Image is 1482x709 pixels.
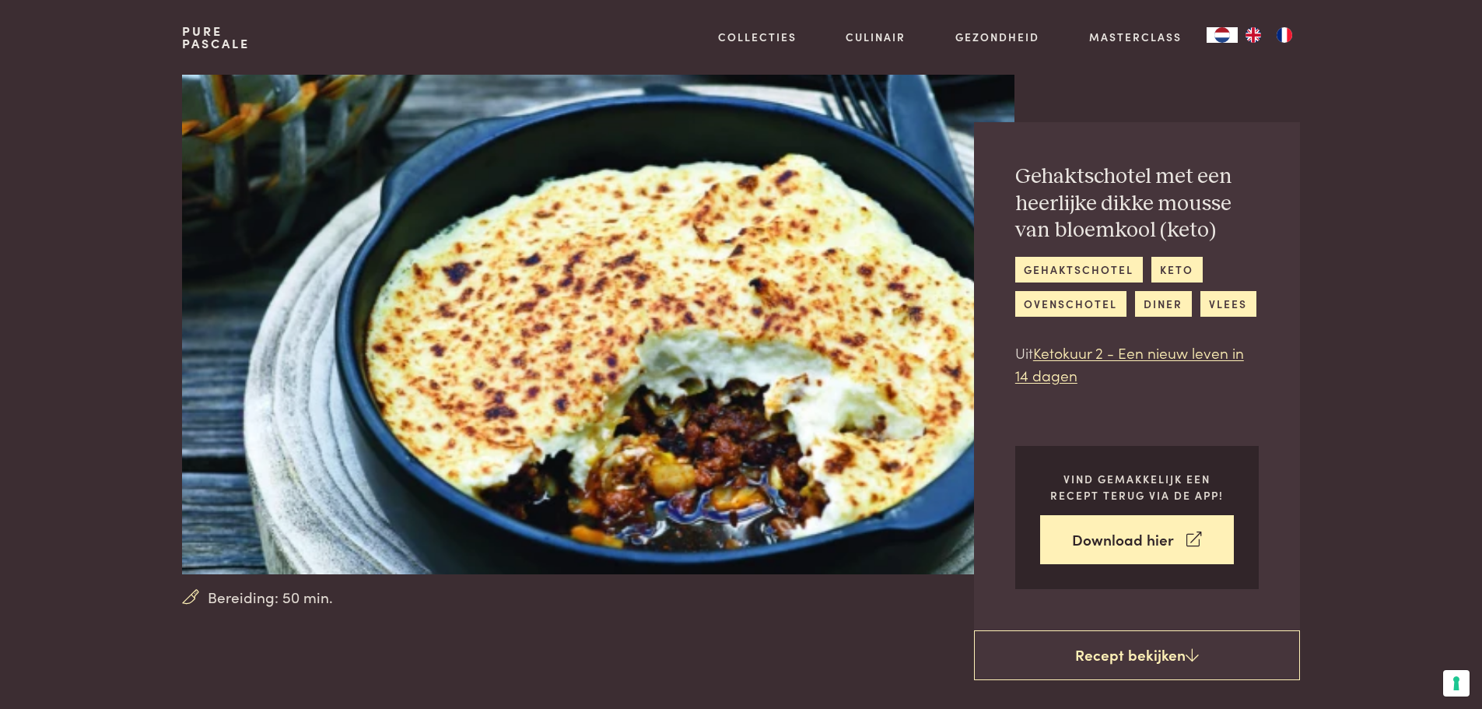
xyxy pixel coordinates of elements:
div: Language [1207,27,1238,43]
a: FR [1269,27,1300,43]
img: Gehaktschotel met een heerlijke dikke mousse van bloemkool (keto) [182,75,1014,574]
a: gehaktschotel [1015,257,1143,283]
a: Masterclass [1089,29,1182,45]
a: EN [1238,27,1269,43]
p: Uit [1015,342,1259,386]
a: keto [1151,257,1203,283]
a: PurePascale [182,25,250,50]
a: Download hier [1040,515,1234,564]
aside: Language selected: Nederlands [1207,27,1300,43]
p: Vind gemakkelijk een recept terug via de app! [1040,471,1234,503]
a: NL [1207,27,1238,43]
a: diner [1135,291,1192,317]
a: Collecties [718,29,797,45]
h2: Gehaktschotel met een heerlijke dikke mousse van bloemkool (keto) [1015,163,1259,244]
a: vlees [1200,291,1256,317]
ul: Language list [1238,27,1300,43]
a: Culinair [846,29,906,45]
a: ovenschotel [1015,291,1126,317]
a: Gezondheid [955,29,1039,45]
button: Uw voorkeuren voor toestemming voor trackingtechnologieën [1443,670,1470,697]
a: Recept bekijken [974,630,1300,680]
span: Bereiding: 50 min. [208,586,333,609]
a: Ketokuur 2 - Een nieuw leven in 14 dagen [1015,342,1244,385]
